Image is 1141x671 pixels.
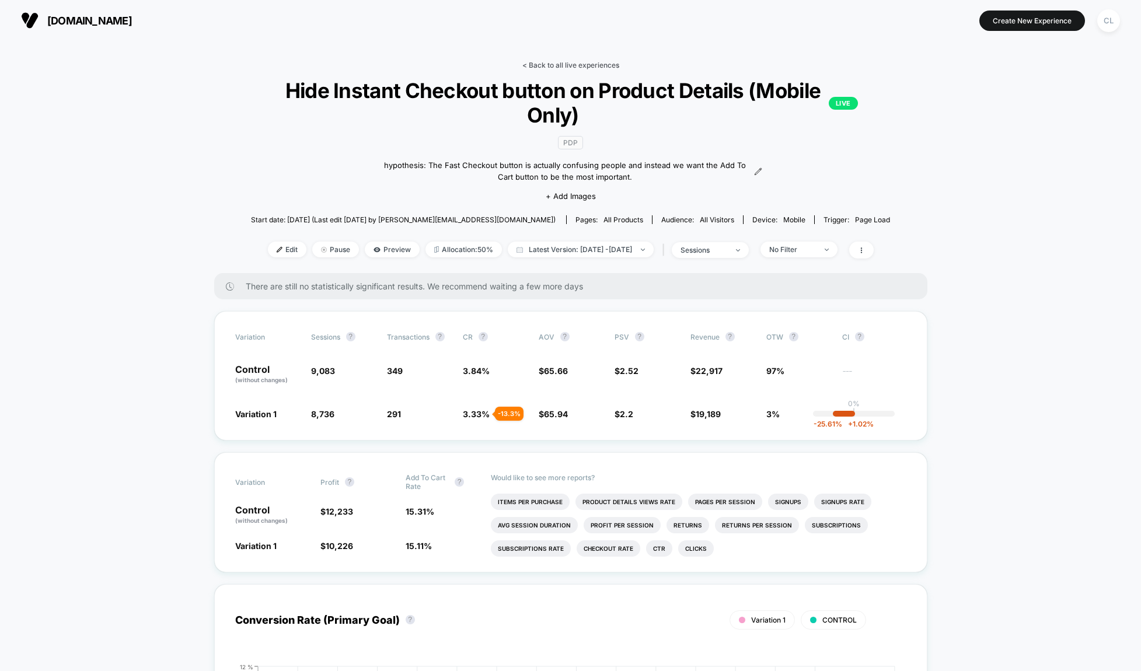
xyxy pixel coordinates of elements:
span: Edit [268,242,306,257]
span: 22,917 [696,366,723,376]
span: 65.94 [544,409,568,419]
span: Variation [235,473,299,491]
button: [DOMAIN_NAME] [18,11,135,30]
span: Allocation: 50% [425,242,502,257]
img: end [825,249,829,251]
p: Would like to see more reports? [491,473,906,482]
span: There are still no statistically significant results. We recommend waiting a few more days [246,281,904,291]
span: Device: [743,215,814,224]
p: Control [235,365,299,385]
span: (without changes) [235,376,288,383]
img: end [736,249,740,251]
span: + [848,420,853,428]
img: Visually logo [21,12,39,29]
div: CL [1097,9,1120,32]
span: CI [842,332,906,341]
span: 19,189 [696,409,721,419]
span: 3.84 % [463,366,490,376]
span: Variation 1 [235,409,277,419]
button: CL [1094,9,1123,33]
span: all products [603,215,643,224]
span: OTW [766,332,831,341]
p: | [853,408,855,417]
span: Variation 1 [751,616,786,624]
span: 97% [766,366,784,376]
span: Pause [312,242,359,257]
p: 0% [848,399,860,408]
li: Pages Per Session [688,494,762,510]
span: [DOMAIN_NAME] [47,15,132,27]
img: calendar [517,247,523,253]
button: ? [855,332,864,341]
span: CR [463,333,473,341]
span: Profit [320,478,339,487]
span: $ [320,506,353,516]
span: 2.2 [620,409,633,419]
button: ? [345,477,354,487]
li: Profit Per Session [584,517,661,533]
span: 15.31 % [406,506,434,516]
li: Signups Rate [814,494,871,510]
span: hypothesis: The Fast Checkout button is actually confusing people and instead we want the Add To ... [379,160,751,183]
li: Signups [768,494,808,510]
span: $ [615,409,633,419]
span: 10,226 [326,541,353,551]
tspan: 12 % [240,663,253,670]
span: Transactions [387,333,430,341]
span: 3.33 % [463,409,490,419]
button: ? [725,332,735,341]
li: Returns Per Session [715,517,799,533]
p: Control [235,505,309,525]
span: 65.66 [544,366,568,376]
span: 15.11 % [406,541,432,551]
div: sessions [681,246,727,254]
button: ? [435,332,445,341]
span: 2.52 [620,366,638,376]
span: Hide Instant Checkout button on Product Details (Mobile Only) [283,78,858,127]
span: $ [690,366,723,376]
span: | [660,242,672,258]
li: Subscriptions [805,517,868,533]
span: PDP [558,136,583,149]
button: Create New Experience [979,11,1085,31]
span: 291 [387,409,401,419]
span: 12,233 [326,506,353,516]
span: 9,083 [311,366,335,376]
button: ? [560,332,570,341]
a: < Back to all live experiences [522,61,619,69]
span: Page Load [855,215,890,224]
span: $ [539,366,568,376]
div: Audience: [661,215,734,224]
span: --- [842,368,906,385]
span: Latest Version: [DATE] - [DATE] [508,242,654,257]
div: - 13.3 % [495,407,524,421]
img: rebalance [434,246,439,253]
button: ? [789,332,798,341]
div: No Filter [769,245,816,254]
span: 3% [766,409,780,419]
span: Sessions [311,333,340,341]
span: $ [690,409,721,419]
span: Start date: [DATE] (Last edit [DATE] by [PERSON_NAME][EMAIL_ADDRESS][DOMAIN_NAME]) [251,215,556,224]
span: All Visitors [700,215,734,224]
span: Revenue [690,333,720,341]
li: Returns [667,517,709,533]
li: Avg Session Duration [491,517,578,533]
span: CONTROL [822,616,857,624]
span: -25.61 % [814,420,842,428]
button: ? [635,332,644,341]
span: $ [615,366,638,376]
span: AOV [539,333,554,341]
span: mobile [783,215,805,224]
span: PSV [615,333,629,341]
li: Product Details Views Rate [575,494,682,510]
div: Trigger: [824,215,890,224]
span: Add To Cart Rate [406,473,449,491]
span: 349 [387,366,403,376]
button: ? [406,615,415,624]
li: Items Per Purchase [491,494,570,510]
button: ? [455,477,464,487]
span: Variation [235,332,299,341]
button: ? [346,332,355,341]
span: $ [539,409,568,419]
